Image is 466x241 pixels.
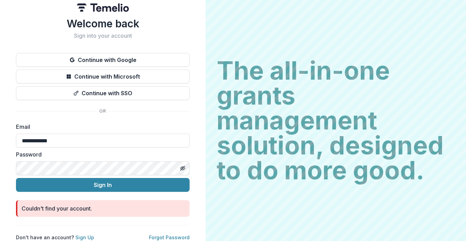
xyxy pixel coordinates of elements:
[77,3,129,12] img: Temelio
[177,163,188,174] button: Toggle password visibility
[16,234,94,241] p: Don't have an account?
[22,204,92,213] div: Couldn't find your account.
[16,17,190,30] h1: Welcome back
[16,123,185,131] label: Email
[75,234,94,240] a: Sign Up
[149,234,190,240] a: Forgot Password
[16,33,190,39] h2: Sign into your account
[16,150,185,159] label: Password
[16,70,190,83] button: Continue with Microsoft
[16,86,190,100] button: Continue with SSO
[16,53,190,67] button: Continue with Google
[16,178,190,192] button: Sign In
